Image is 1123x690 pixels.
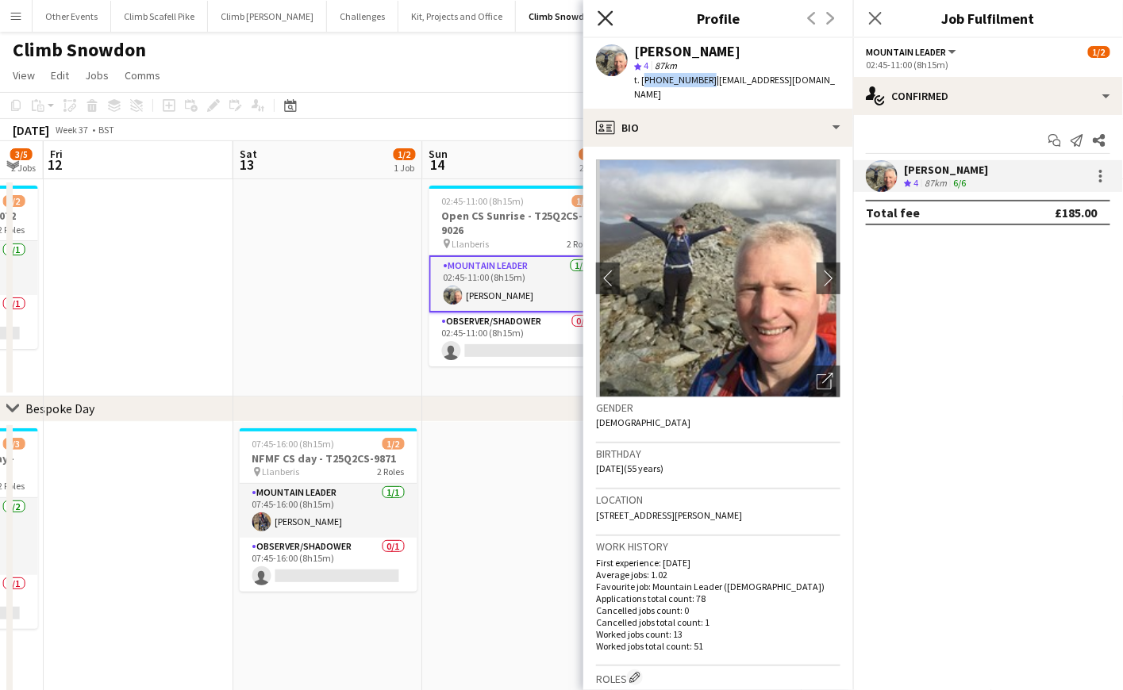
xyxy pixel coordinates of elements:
[866,59,1110,71] div: 02:45-11:00 (8h15m)
[383,438,405,450] span: 1/2
[263,466,300,477] span: Llanberis
[429,312,607,366] app-card-role: Observer/Shadower0/102:45-11:00 (8h15m)
[596,509,742,521] span: [STREET_ADDRESS][PERSON_NAME]
[3,195,25,207] span: 1/2
[809,366,840,397] div: Open photos pop-in
[240,147,257,161] span: Sat
[652,59,680,71] span: 87km
[398,1,516,32] button: Kit, Projects and Office
[866,46,959,58] button: Mountain Leader
[10,148,33,160] span: 3/5
[596,616,840,628] p: Cancelled jobs total count: 1
[596,447,840,461] h3: Birthday
[579,148,602,160] span: 2/3
[85,68,109,82] span: Jobs
[51,68,69,82] span: Edit
[1088,46,1110,58] span: 1/2
[1056,205,1098,220] div: £185.00
[240,538,417,592] app-card-role: Observer/Shadower0/107:45-16:00 (8h15m)
[98,124,114,136] div: BST
[394,148,416,160] span: 1/2
[394,162,415,174] div: 1 Job
[596,493,840,507] h3: Location
[237,155,257,174] span: 13
[240,451,417,466] h3: NFMF CS day - T25Q2CS-9871
[596,401,840,415] h3: Gender
[79,65,115,86] a: Jobs
[44,65,75,86] a: Edit
[634,74,835,100] span: | [EMAIL_ADDRESS][DOMAIN_NAME]
[240,428,417,592] app-job-card: 07:45-16:00 (8h15m)1/2NFMF CS day - T25Q2CS-9871 Llanberis2 RolesMountain Leader1/107:45-16:00 (8...
[13,38,146,62] h1: Climb Snowdon
[572,195,594,207] span: 1/2
[429,147,448,161] span: Sun
[904,163,988,177] div: [PERSON_NAME]
[596,669,840,686] h3: Roles
[644,59,648,71] span: 4
[866,205,920,220] div: Total fee
[13,122,49,138] div: [DATE]
[452,238,490,250] span: Llanberis
[567,238,594,250] span: 2 Roles
[208,1,327,32] button: Climb [PERSON_NAME]
[596,592,840,604] p: Applications total count: 78
[429,209,607,237] h3: Open CS Sunrise - T25Q2CS-9026
[427,155,448,174] span: 14
[240,484,417,538] app-card-role: Mountain Leader1/107:45-16:00 (8h15m)[PERSON_NAME]
[953,177,966,189] app-skills-label: 6/6
[378,466,405,477] span: 2 Roles
[596,581,840,592] p: Favourite job: Mountain Leader ([DEMOGRAPHIC_DATA])
[596,416,690,428] span: [DEMOGRAPHIC_DATA]
[596,569,840,581] p: Average jobs: 1.02
[866,46,946,58] span: Mountain Leader
[596,604,840,616] p: Cancelled jobs count: 0
[580,162,605,174] div: 2 Jobs
[111,1,208,32] button: Climb Scafell Pike
[13,68,35,82] span: View
[921,177,950,190] div: 87km
[48,155,63,174] span: 12
[25,401,94,416] div: Bespoke Day
[596,640,840,652] p: Worked jobs total count: 51
[596,557,840,569] p: First experience: [DATE]
[596,159,840,397] img: Crew avatar or photo
[125,68,160,82] span: Comms
[33,1,111,32] button: Other Events
[634,44,740,59] div: [PERSON_NAME]
[913,177,918,189] span: 4
[118,65,167,86] a: Comms
[50,147,63,161] span: Fri
[853,77,1123,115] div: Confirmed
[11,162,36,174] div: 2 Jobs
[516,1,609,32] button: Climb Snowdon
[583,109,853,147] div: Bio
[442,195,525,207] span: 02:45-11:00 (8h15m)
[583,8,853,29] h3: Profile
[252,438,335,450] span: 07:45-16:00 (8h15m)
[596,462,663,474] span: [DATE] (55 years)
[429,186,607,366] app-job-card: 02:45-11:00 (8h15m)1/2Open CS Sunrise - T25Q2CS-9026 Llanberis2 RolesMountain Leader1/102:45-11:0...
[6,65,41,86] a: View
[327,1,398,32] button: Challenges
[429,255,607,312] app-card-role: Mountain Leader1/102:45-11:00 (8h15m)[PERSON_NAME]
[52,124,92,136] span: Week 37
[596,539,840,554] h3: Work history
[596,628,840,640] p: Worked jobs count: 13
[853,8,1123,29] h3: Job Fulfilment
[3,438,25,450] span: 2/3
[634,74,717,86] span: t. [PHONE_NUMBER]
